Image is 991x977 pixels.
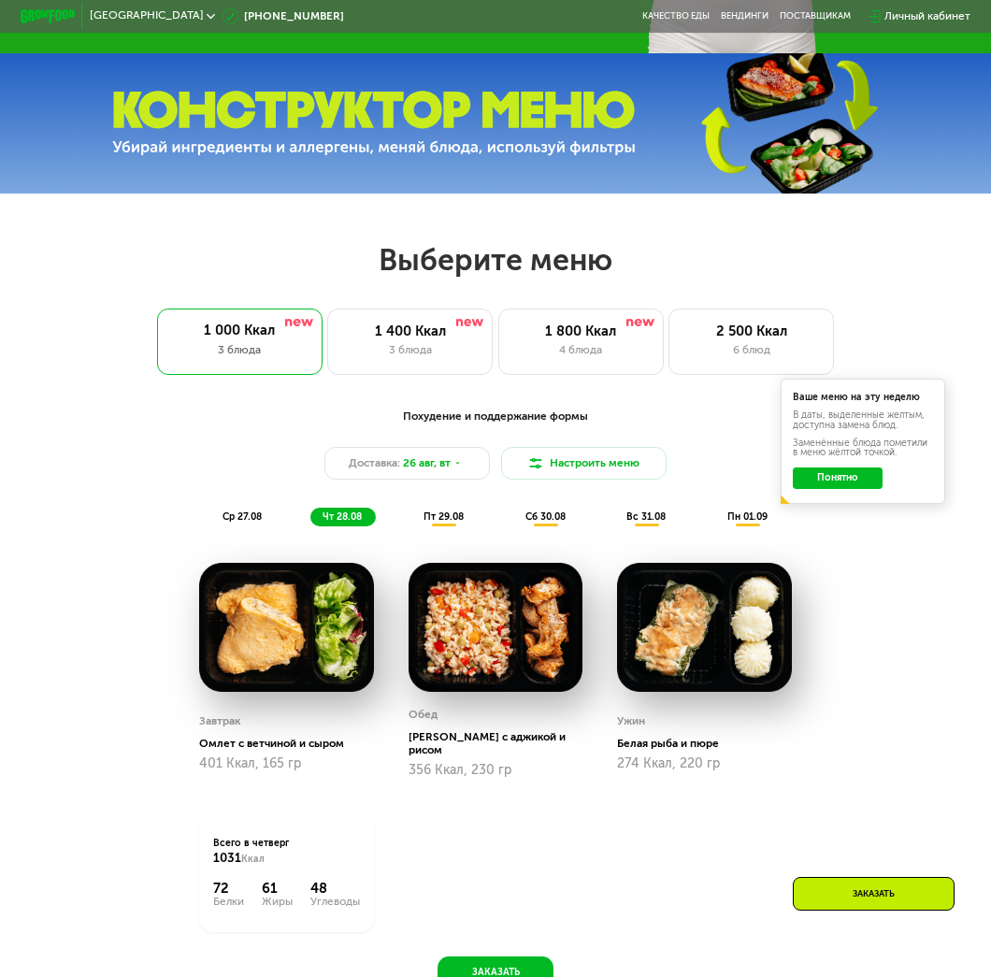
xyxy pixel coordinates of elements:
span: чт 28.08 [323,510,362,523]
div: 48 [310,881,360,898]
h2: Выберите меню [44,241,947,279]
div: Ужин [617,711,645,731]
div: Жиры [262,897,293,908]
a: Вендинги [721,10,768,22]
div: 3 блюда [171,342,309,359]
span: вс 31.08 [626,510,666,523]
div: 1 000 Ккал [171,323,309,339]
div: 3 блюда [342,342,478,359]
span: 26 авг, вт [403,455,451,472]
span: ср 27.08 [223,510,262,523]
span: пн 01.09 [727,510,768,523]
div: 274 Ккал, 220 гр [617,756,792,771]
div: Углеводы [310,897,360,908]
div: Заменённые блюда пометили в меню жёлтой точкой. [793,438,933,458]
div: Обед [409,704,438,725]
div: Завтрак [199,711,240,731]
div: 1 800 Ккал [513,323,649,340]
div: 61 [262,881,293,898]
div: Ваше меню на эту неделю [793,393,933,402]
a: [PHONE_NUMBER] [223,8,345,25]
div: 72 [213,881,244,898]
span: Ккал [241,853,265,865]
div: Заказать [793,877,955,911]
div: Всего в четверг [213,837,360,867]
div: Белая рыба и пюре [617,737,802,751]
div: Белки [213,897,244,908]
div: [PERSON_NAME] с аджикой и рисом [409,730,594,757]
div: 2 500 Ккал [683,323,819,340]
div: 356 Ккал, 230 гр [409,763,583,778]
span: пт 29.08 [424,510,464,523]
div: 6 блюд [683,342,819,359]
div: Похудение и поддержание формы [88,408,903,424]
div: 401 Ккал, 165 гр [199,756,374,771]
div: Омлет с ветчиной и сыром [199,737,384,751]
span: [GEOGRAPHIC_DATA] [90,10,204,22]
div: поставщикам [780,10,851,22]
button: Понятно [793,467,883,490]
span: сб 30.08 [525,510,566,523]
div: 4 блюда [513,342,649,359]
span: Доставка: [349,455,400,472]
div: 1 400 Ккал [342,323,478,340]
button: Настроить меню [501,447,667,480]
a: Качество еды [642,10,710,22]
div: В даты, выделенные желтым, доступна замена блюд. [793,410,933,430]
span: 1031 [213,851,241,865]
div: Личный кабинет [884,8,970,25]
